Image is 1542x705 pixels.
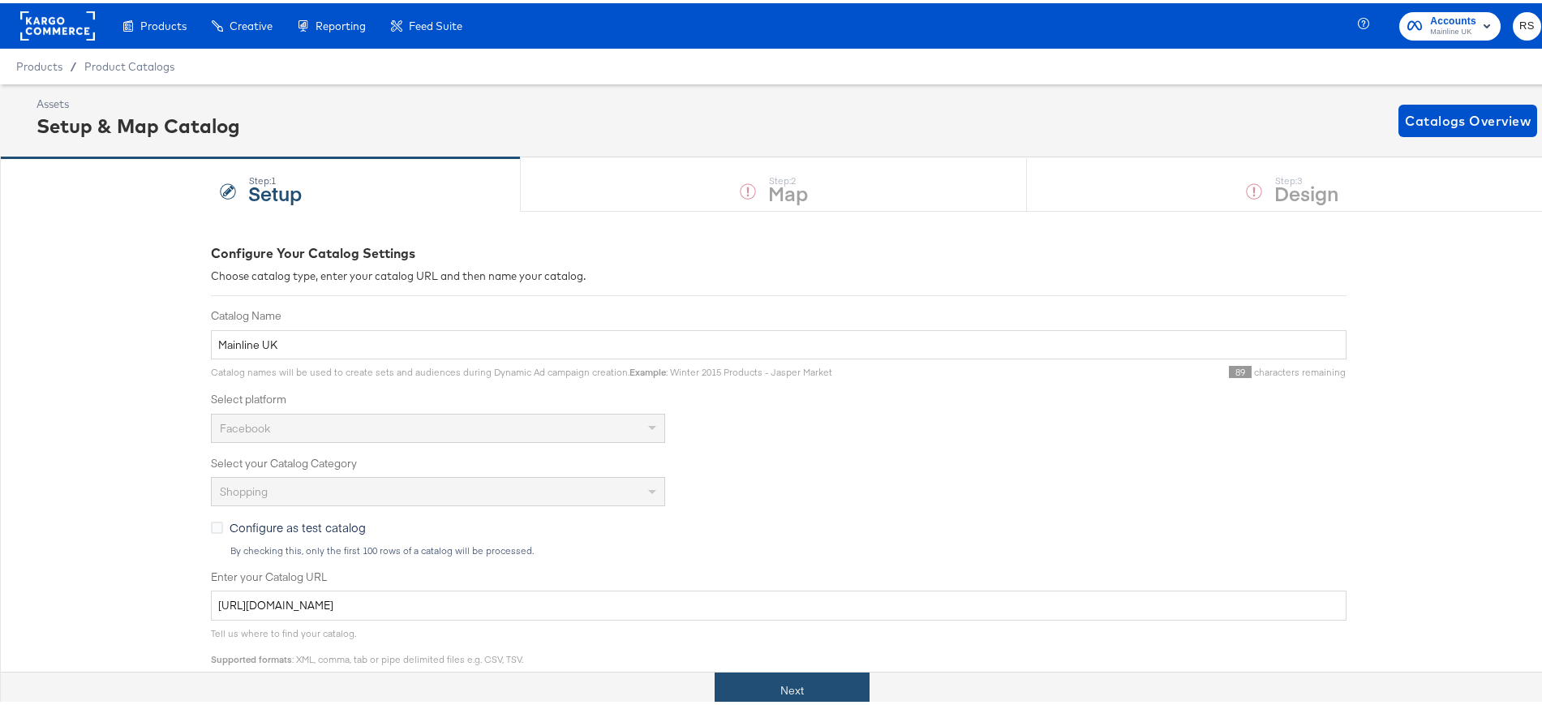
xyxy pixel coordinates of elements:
[230,16,273,29] span: Creative
[37,93,240,109] div: Assets
[37,109,240,136] div: Setup & Map Catalog
[1229,363,1252,375] span: 89
[409,16,462,29] span: Feed Suite
[62,57,84,70] span: /
[211,327,1347,357] input: Name your catalog e.g. My Dynamic Product Catalog
[832,363,1347,376] div: characters remaining
[211,241,1347,260] div: Configure Your Catalog Settings
[316,16,366,29] span: Reporting
[230,516,366,532] span: Configure as test catalog
[140,16,187,29] span: Products
[1519,14,1535,32] span: RS
[211,566,1347,582] label: Enter your Catalog URL
[211,363,832,375] span: Catalog names will be used to create sets and audiences during Dynamic Ad campaign creation. : Wi...
[211,389,1347,404] label: Select platform
[1430,10,1476,27] span: Accounts
[220,418,270,432] span: Facebook
[1513,9,1541,37] button: RS
[84,57,174,70] a: Product Catalogs
[1399,9,1501,37] button: AccountsMainline UK
[220,481,268,496] span: Shopping
[211,453,1347,468] label: Select your Catalog Category
[230,542,1347,553] div: By checking this, only the first 100 rows of a catalog will be processed.
[629,363,666,375] strong: Example
[211,305,1347,320] label: Catalog Name
[211,624,523,662] span: Tell us where to find your catalog. : XML, comma, tab or pipe delimited files e.g. CSV, TSV.
[1430,23,1476,36] span: Mainline UK
[211,650,292,662] strong: Supported formats
[248,176,302,203] strong: Setup
[248,172,302,183] div: Step: 1
[211,265,1347,281] div: Choose catalog type, enter your catalog URL and then name your catalog.
[16,57,62,70] span: Products
[1405,106,1531,129] span: Catalogs Overview
[211,587,1347,617] input: Enter Catalog URL, e.g. http://www.example.com/products.xml
[1398,101,1537,134] button: Catalogs Overview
